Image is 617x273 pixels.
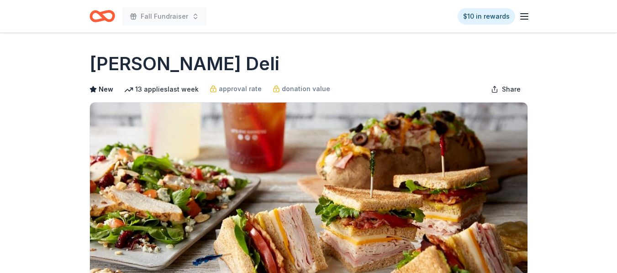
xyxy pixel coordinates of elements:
a: $10 in rewards [458,8,515,25]
span: Fall Fundraiser [141,11,188,22]
a: approval rate [210,83,262,94]
span: donation value [282,83,330,94]
h1: [PERSON_NAME] Deli [90,51,279,77]
span: Share [502,84,521,95]
div: 13 applies last week [124,84,199,95]
button: Share [484,80,528,98]
button: Fall Fundraiser [122,7,206,26]
span: approval rate [219,83,262,94]
span: New [99,84,113,95]
a: donation value [273,83,330,94]
a: Home [90,5,115,27]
